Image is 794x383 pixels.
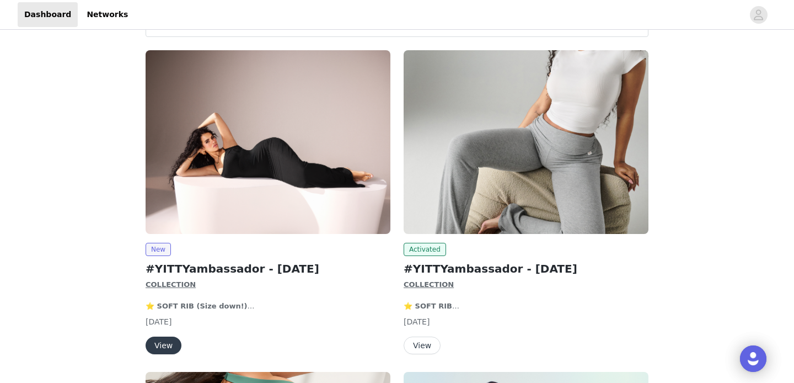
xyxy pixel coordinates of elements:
strong: COLLECTION [404,280,454,289]
a: View [404,342,441,350]
h2: #YITTYambassador - [DATE] [404,260,648,277]
div: Open Intercom Messenger [740,345,766,372]
strong: ⭐️ SOFT RIB [404,302,459,310]
span: Activated [404,243,446,256]
div: avatar [753,6,764,24]
span: [DATE] [146,317,171,326]
h2: #YITTYambassador - [DATE] [146,260,390,277]
button: View [404,337,441,354]
a: Networks [80,2,135,27]
a: Dashboard [18,2,78,27]
span: New [146,243,171,256]
img: YITTY [146,50,390,234]
a: View [146,342,181,350]
span: [DATE] [404,317,430,326]
strong: ⭐️ SOFT RIB (Size down!) [146,302,255,310]
img: YITTY [404,50,648,234]
strong: COLLECTION [146,280,196,289]
button: View [146,337,181,354]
